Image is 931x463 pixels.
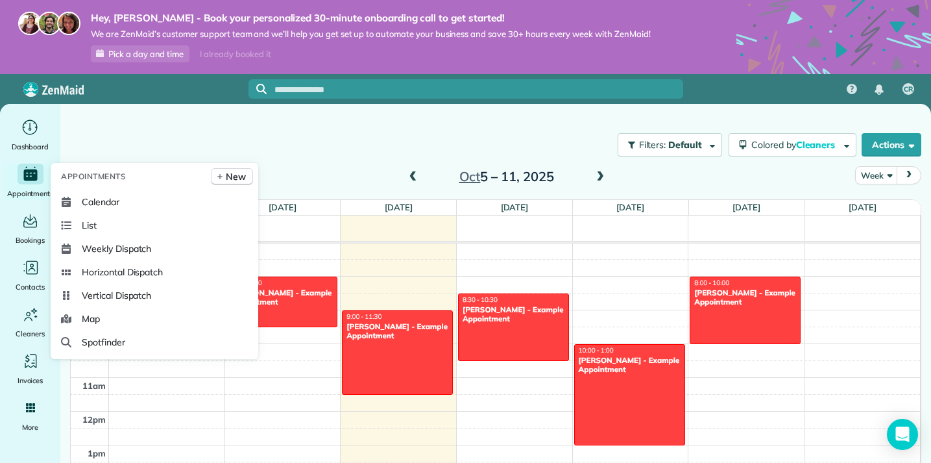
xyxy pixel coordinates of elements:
[108,49,184,59] span: Pick a day and time
[849,202,877,212] a: [DATE]
[862,133,921,156] button: Actions
[82,219,97,232] span: List
[732,202,760,212] a: [DATE]
[729,133,856,156] button: Colored byCleaners
[639,139,666,151] span: Filters:
[18,374,43,387] span: Invoices
[211,168,253,185] a: New
[82,289,151,302] span: Vertical Dispatch
[611,133,722,156] a: Filters: Default
[38,12,61,35] img: jorge-587dff0eeaa6aab1f244e6dc62b8924c3b6ad411094392a53c71c6c4a576187d.jpg
[616,202,644,212] a: [DATE]
[463,295,498,304] span: 8:30 - 10:30
[82,195,119,208] span: Calendar
[836,74,931,104] nav: Main
[5,210,55,247] a: Bookings
[82,381,106,391] span: 11am
[61,170,126,183] span: Appointments
[82,312,100,325] span: Map
[82,336,125,349] span: Spotfinder
[5,257,55,294] a: Contacts
[12,140,49,153] span: Dashboard
[751,139,840,151] span: Colored by
[56,331,253,354] a: Spotfinder
[82,414,106,425] span: 12pm
[269,202,296,212] a: [DATE]
[501,202,529,212] a: [DATE]
[7,187,54,200] span: Appointments
[904,84,913,95] span: CR
[459,168,481,184] span: Oct
[56,237,253,260] a: Weekly Dispatch
[855,166,897,184] button: Week
[57,12,80,35] img: michelle-19f622bdf1676172e81f8f8fba1fb50e276960ebfe0243fe18214015130c80e4.jpg
[694,279,729,287] span: 8:00 - 10:00
[192,46,278,62] div: I already booked it
[56,190,253,214] a: Calendar
[226,170,246,183] span: New
[5,351,55,387] a: Invoices
[579,346,614,355] span: 10:00 - 1:00
[88,448,106,458] span: 1pm
[56,260,253,284] a: Horizontal Dispatch
[385,202,413,212] a: [DATE]
[91,45,189,62] a: Pick a day and time
[16,234,45,247] span: Bookings
[796,139,838,151] span: Cleaners
[897,166,921,184] button: next
[887,419,918,450] div: Open Intercom Messenger
[56,284,253,307] a: Vertical Dispatch
[16,327,45,340] span: Cleaners
[82,266,163,279] span: Horizontal Dispatch
[426,169,588,184] h2: 5 – 11, 2025
[248,84,267,94] button: Focus search
[346,312,381,321] span: 9:00 - 11:30
[694,288,797,307] div: [PERSON_NAME] - Example Appointment
[668,139,703,151] span: Default
[82,242,151,255] span: Weekly Dispatch
[56,214,253,237] a: List
[91,29,651,40] span: We are ZenMaid’s customer support team and we’ll help you get set up to automate your business an...
[16,281,45,294] span: Contacts
[230,288,333,307] div: [PERSON_NAME] - Example Appointment
[346,322,449,341] div: [PERSON_NAME] - Example Appointment
[5,304,55,340] a: Cleaners
[5,117,55,153] a: Dashboard
[462,305,565,324] div: [PERSON_NAME] - Example Appointment
[18,12,42,35] img: maria-72a9807cf96188c08ef61303f053569d2e2a8a1cde33d635c8a3ac13582a053d.jpg
[256,84,267,94] svg: Focus search
[865,75,893,104] div: Notifications
[578,356,681,375] div: [PERSON_NAME] - Example Appointment
[5,164,55,200] a: Appointments
[618,133,722,156] button: Filters: Default
[91,12,651,25] strong: Hey, [PERSON_NAME] - Book your personalized 30-minute onboarding call to get started!
[231,279,262,287] span: 8:00 - 9:30
[56,307,253,331] a: Map
[22,421,38,434] span: More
